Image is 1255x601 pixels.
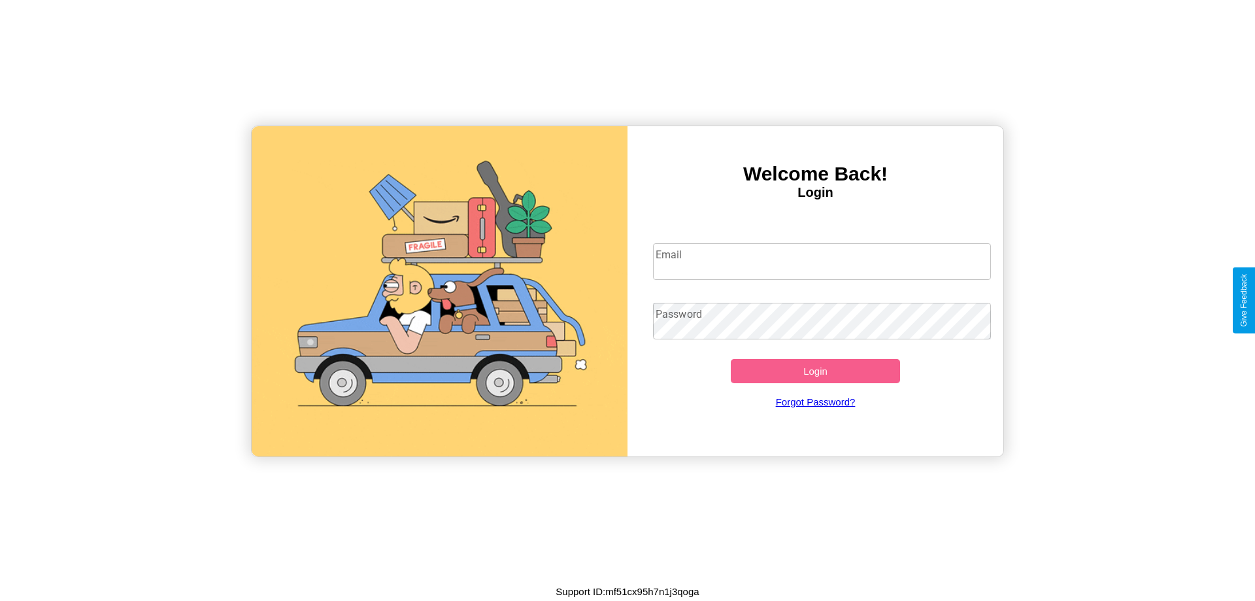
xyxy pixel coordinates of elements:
[646,383,985,421] a: Forgot Password?
[627,163,1003,185] h3: Welcome Back!
[627,185,1003,200] h4: Login
[252,126,627,456] img: gif
[731,359,900,383] button: Login
[556,583,699,600] p: Support ID: mf51cx95h7n1j3qoga
[1239,274,1248,327] div: Give Feedback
